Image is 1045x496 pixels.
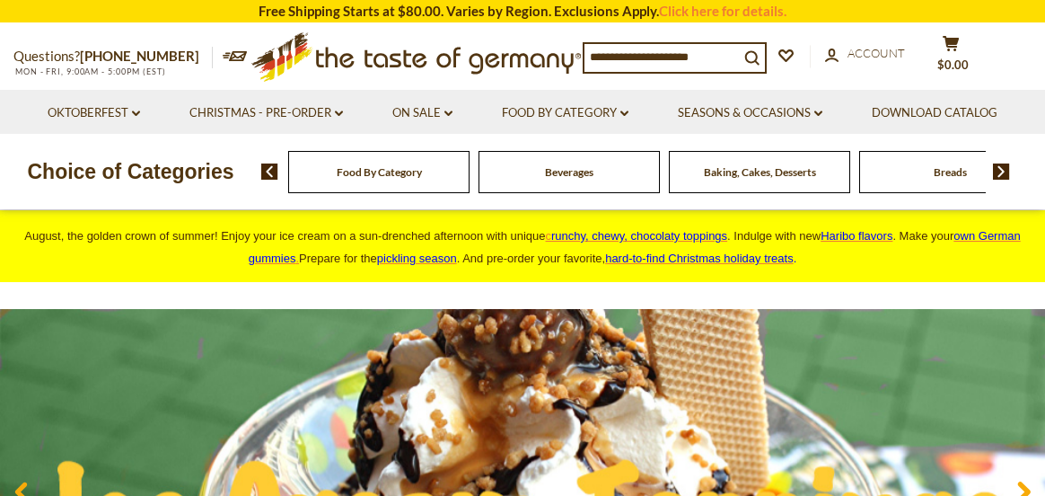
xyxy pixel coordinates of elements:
[678,103,822,123] a: Seasons & Occasions
[261,164,278,180] img: previous arrow
[13,45,213,68] p: Questions?
[48,103,140,123] a: Oktoberfest
[337,165,422,179] a: Food By Category
[545,165,593,179] a: Beverages
[605,252,796,265] span: .
[392,103,452,123] a: On Sale
[80,48,199,64] a: [PHONE_NUMBER]
[546,229,728,243] a: crunchy, chewy, chocolaty toppings
[551,229,727,243] span: runchy, chewy, chocolaty toppings
[821,229,892,243] a: Haribo flavors
[377,252,457,265] a: pickling season
[659,3,786,19] a: Click here for details.
[924,35,978,80] button: $0.00
[189,103,343,123] a: Christmas - PRE-ORDER
[872,103,997,123] a: Download Catalog
[847,46,905,60] span: Account
[704,165,816,179] a: Baking, Cakes, Desserts
[937,58,969,72] span: $0.00
[934,165,967,179] a: Breads
[993,164,1010,180] img: next arrow
[24,229,1020,265] span: August, the golden crown of summer! Enjoy your ice cream on a sun-drenched afternoon with unique ...
[13,66,166,76] span: MON - FRI, 9:00AM - 5:00PM (EST)
[825,44,905,64] a: Account
[605,252,794,265] a: hard-to-find Christmas holiday treats
[502,103,628,123] a: Food By Category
